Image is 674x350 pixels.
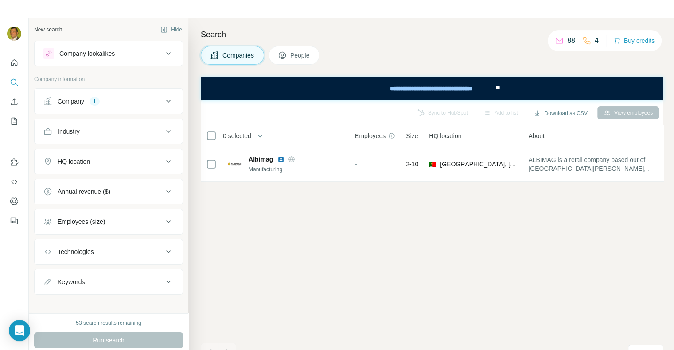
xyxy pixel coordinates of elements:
[9,320,30,341] div: Open Intercom Messenger
[90,97,100,105] div: 1
[7,193,21,209] button: Dashboard
[249,165,344,173] div: Manufacturing
[406,160,418,169] span: 2-10
[35,151,183,172] button: HQ location
[7,74,21,90] button: Search
[406,131,418,140] span: Size
[58,157,90,166] div: HQ location
[595,35,599,46] p: 4
[35,121,183,142] button: Industry
[7,55,21,71] button: Quick start
[58,187,110,196] div: Annual revenue ($)
[567,35,575,46] p: 88
[58,97,84,106] div: Company
[58,247,94,256] div: Technologies
[249,155,273,164] span: Albimag
[222,51,255,60] span: Companies
[58,127,80,136] div: Industry
[35,211,183,232] button: Employees (size)
[277,156,284,163] img: LinkedIn logo
[355,161,357,168] span: -
[7,94,21,110] button: Enrich CSV
[34,26,62,34] div: New search
[76,319,141,327] div: 53 search results remaining
[7,213,21,229] button: Feedback
[429,131,461,140] span: HQ location
[34,75,183,83] p: Company information
[223,131,251,140] span: 0 selected
[290,51,311,60] span: People
[58,217,105,226] div: Employees (size)
[35,271,183,292] button: Keywords
[440,160,518,169] span: [GEOGRAPHIC_DATA], [GEOGRAPHIC_DATA][PERSON_NAME]
[227,162,242,166] img: Logo of Albimag
[7,27,21,41] img: Avatar
[201,28,663,41] h4: Search
[58,277,85,286] div: Keywords
[429,160,436,169] span: 🇵🇹
[7,154,21,170] button: Use Surfe on LinkedIn
[35,181,183,202] button: Annual revenue ($)
[35,43,183,64] button: Company lookalikes
[7,174,21,190] button: Use Surfe API
[59,49,115,58] div: Company lookalikes
[613,35,655,47] button: Buy credits
[35,241,183,262] button: Technologies
[7,113,21,129] button: My lists
[154,23,188,36] button: Hide
[527,107,593,120] button: Download as CSV
[201,77,663,100] iframe: Banner
[528,131,545,140] span: About
[35,91,183,112] button: Company1
[528,155,659,173] span: ALBIMAG is a retail company based out of [GEOGRAPHIC_DATA][PERSON_NAME], [GEOGRAPHIC_DATA].
[355,131,386,140] span: Employees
